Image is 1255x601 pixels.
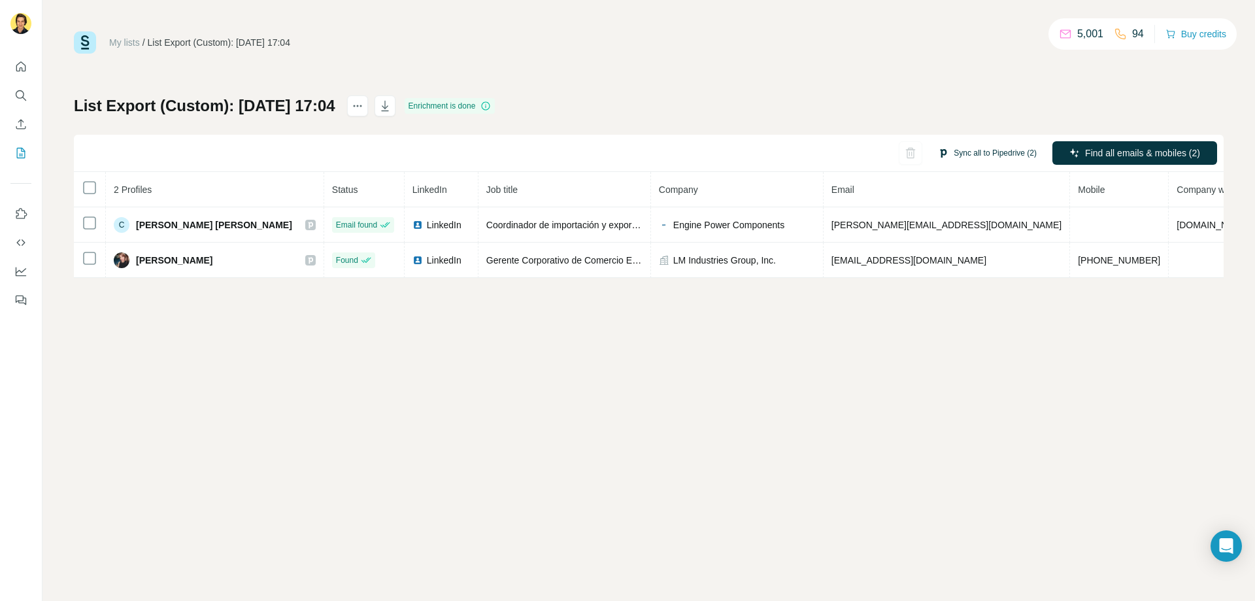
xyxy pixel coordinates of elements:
span: Job title [486,184,518,195]
span: [PHONE_NUMBER] [1078,255,1160,266]
img: Avatar [114,252,129,268]
div: List Export (Custom): [DATE] 17:04 [148,36,290,49]
p: 5,001 [1077,26,1103,42]
li: / [142,36,145,49]
button: Use Surfe API [10,231,31,254]
span: Coordinador de importación y exportación [486,220,656,230]
span: [PERSON_NAME][EMAIL_ADDRESS][DOMAIN_NAME] [831,220,1062,230]
img: Avatar [10,13,31,34]
img: company-logo [659,220,669,230]
button: Sync all to Pipedrive (2) [929,143,1046,163]
span: [PERSON_NAME] [136,254,212,267]
span: Company [659,184,698,195]
div: Open Intercom Messenger [1211,530,1242,562]
span: LinkedIn [427,254,461,267]
div: C [114,217,129,233]
a: My lists [109,37,140,48]
button: Quick start [10,55,31,78]
img: LinkedIn logo [412,220,423,230]
button: Enrich CSV [10,112,31,136]
span: LinkedIn [427,218,461,232]
span: [DOMAIN_NAME] [1177,220,1250,230]
button: Dashboard [10,260,31,283]
p: 94 [1132,26,1144,42]
span: Find all emails & mobiles (2) [1085,146,1200,160]
button: Search [10,84,31,107]
button: Find all emails & mobiles (2) [1052,141,1217,165]
img: Surfe Logo [74,31,96,54]
button: Use Surfe on LinkedIn [10,202,31,226]
span: Company website [1177,184,1249,195]
h1: List Export (Custom): [DATE] 17:04 [74,95,335,116]
span: Engine Power Components [673,218,784,232]
span: [PERSON_NAME] [PERSON_NAME] [136,218,292,232]
button: My lists [10,141,31,165]
span: LM Industries Group, Inc. [673,254,776,267]
button: Buy credits [1165,25,1226,43]
button: actions [347,95,368,116]
span: [EMAIL_ADDRESS][DOMAIN_NAME] [831,255,986,266]
span: Email [831,184,854,195]
span: LinkedIn [412,184,447,195]
img: LinkedIn logo [412,255,423,266]
span: Found [336,254,358,266]
span: Email found [336,219,377,231]
span: Status [332,184,358,195]
span: 2 Profiles [114,184,152,195]
button: Feedback [10,288,31,312]
span: Gerente Corporativo de Comercio Exterior y Aduanas [486,255,703,266]
div: Enrichment is done [405,98,495,114]
span: Mobile [1078,184,1105,195]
